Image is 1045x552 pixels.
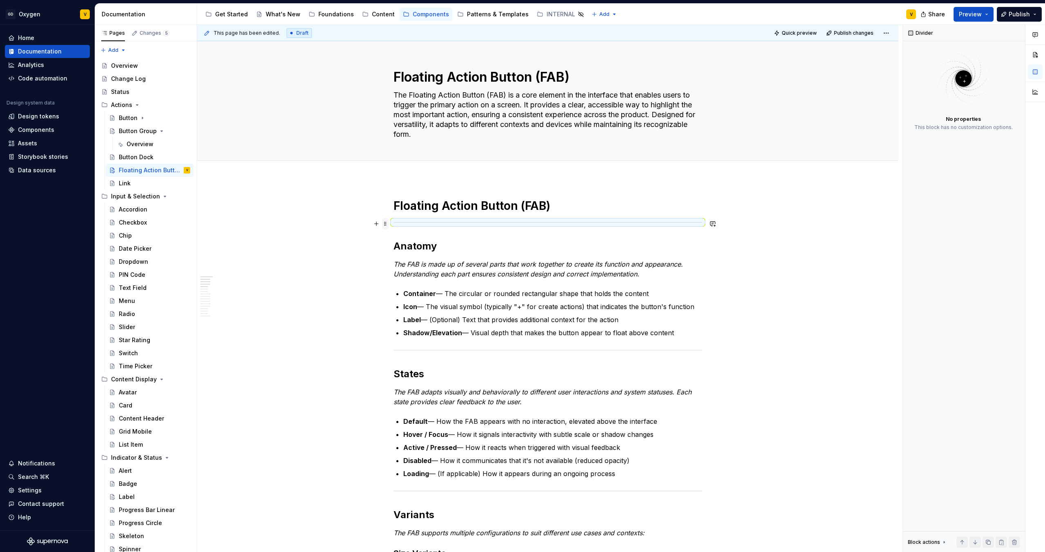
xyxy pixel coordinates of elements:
svg: Supernova Logo [27,537,68,545]
div: Foundations [318,10,354,18]
div: Change Log [111,75,146,83]
p: — (If applicable) How it appears during an ongoing process [403,469,702,479]
a: Change Log [98,72,193,85]
a: Radio [106,307,193,321]
a: Code automation [5,72,90,85]
div: Slider [119,323,135,331]
strong: Container [403,289,436,298]
div: Badge [119,480,137,488]
strong: Default [403,417,428,425]
a: Date Picker [106,242,193,255]
button: Publish changes [824,27,877,39]
p: — (Optional) Text that provides additional context for the action [403,315,702,325]
span: Quick preview [782,30,817,36]
a: Progress Circle [106,516,193,530]
a: Analytics [5,58,90,71]
div: Content Header [119,414,164,423]
strong: Icon [403,303,417,311]
button: Contact support [5,497,90,510]
div: Content Display [98,373,193,386]
a: Button Dock [106,151,193,164]
div: Status [111,88,129,96]
a: Accordion [106,203,193,216]
div: Button [119,114,138,122]
div: List Item [119,441,143,449]
div: PIN Code [119,271,145,279]
div: Dropdown [119,258,148,266]
a: Chip [106,229,193,242]
a: Design tokens [5,110,90,123]
div: Radio [119,310,135,318]
div: Text Field [119,284,147,292]
a: Foundations [305,8,357,21]
div: Menu [119,297,135,305]
div: INTERNAL [547,10,575,18]
strong: Disabled [403,456,431,465]
div: Alert [119,467,132,475]
strong: Active / Pressed [403,443,457,452]
button: Notifications [5,457,90,470]
div: GD [6,9,16,19]
p: — Visual depth that makes the button appear to float above content [403,328,702,338]
div: Actions [98,98,193,111]
span: Share [928,10,945,18]
div: Block actions [908,536,947,548]
button: Share [916,7,950,22]
h2: States [394,367,702,381]
span: Add [108,47,118,53]
div: Data sources [18,166,56,174]
a: Storybook stories [5,150,90,163]
em: The FAB is made up of several parts that work together to create its function and appearance. Und... [394,260,685,278]
div: Components [413,10,449,18]
div: Changes [140,30,169,36]
div: Skeleton [119,532,144,540]
div: Content Display [111,375,157,383]
div: V [910,11,913,18]
a: Overview [98,59,193,72]
p: — The circular or rounded rectangular shape that holds the content [403,289,702,298]
div: Overview [111,62,138,70]
div: What's New [266,10,300,18]
button: Help [5,511,90,524]
span: Publish [1009,10,1030,18]
a: Link [106,177,193,190]
div: Home [18,34,34,42]
div: Oxygen [19,10,40,18]
div: Page tree [202,6,587,22]
div: Notifications [18,459,55,467]
span: Add [599,11,609,18]
div: Label [119,493,135,501]
a: Badge [106,477,193,490]
div: Chip [119,231,132,240]
button: Quick preview [772,27,820,39]
span: This page has been edited. [213,30,280,36]
button: GDOxygenV [2,5,93,23]
a: Checkbox [106,216,193,229]
a: Star Rating [106,334,193,347]
p: — How it signals interactivity with subtle scale or shadow changes [403,430,702,439]
a: Switch [106,347,193,360]
div: Input & Selection [98,190,193,203]
p: — How it reacts when triggered with visual feedback [403,443,702,452]
button: Search ⌘K [5,470,90,483]
div: Progress Circle [119,519,162,527]
div: Accordion [119,205,147,214]
a: Get Started [202,8,251,21]
div: Grid Mobile [119,427,152,436]
a: Menu [106,294,193,307]
div: Storybook stories [18,153,68,161]
strong: Loading [403,470,429,478]
div: Design tokens [18,112,59,120]
a: Skeleton [106,530,193,543]
a: Label [106,490,193,503]
div: Checkbox [119,218,147,227]
span: Publish changes [834,30,874,36]
div: Pages [101,30,125,36]
a: Card [106,399,193,412]
div: Indicator & Status [98,451,193,464]
a: Components [5,123,90,136]
a: Avatar [106,386,193,399]
a: Documentation [5,45,90,58]
a: Floating Action Button (FAB)V [106,164,193,177]
button: Add [589,9,620,20]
